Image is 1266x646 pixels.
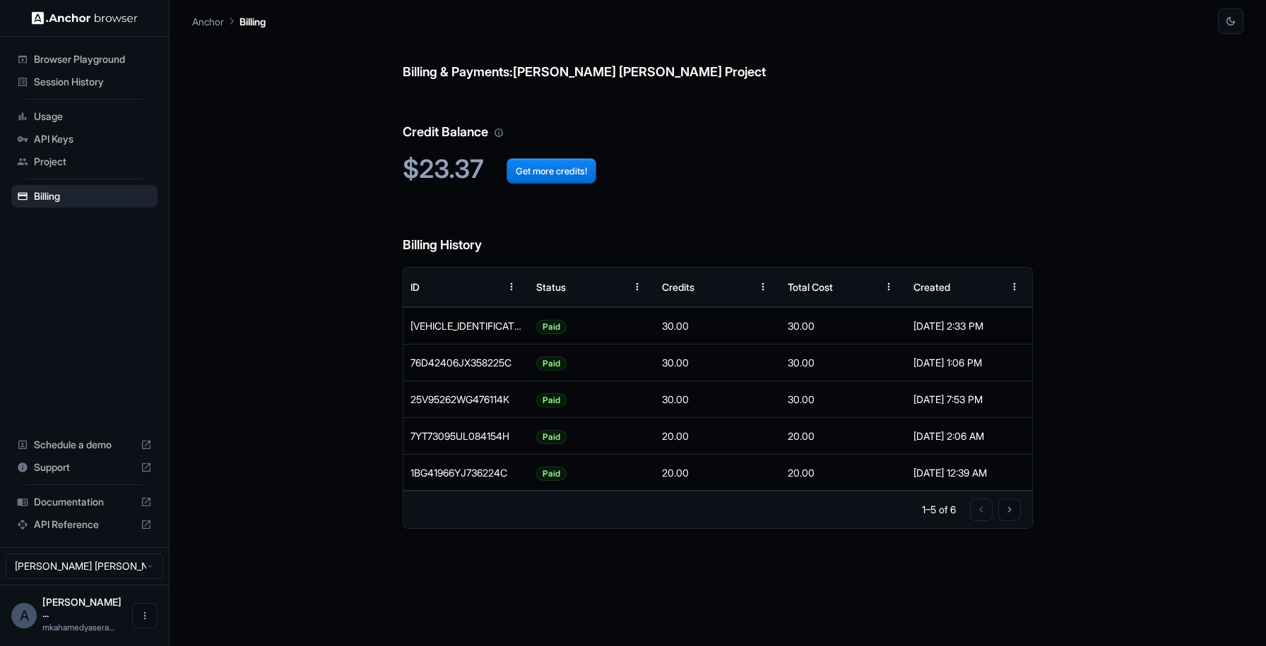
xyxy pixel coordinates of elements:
[599,274,625,299] button: Sort
[851,274,876,299] button: Sort
[34,460,135,474] span: Support
[998,498,1021,521] button: Go to next page
[34,52,152,66] span: Browser Playground
[34,132,152,146] span: API Keys
[403,307,529,344] div: 49U49255TT0702415
[537,345,566,381] span: Paid
[403,344,529,381] div: 76D42406JX358225C
[655,307,781,344] div: 30.00
[34,75,152,89] span: Session History
[1002,274,1027,299] button: Menu
[403,381,529,417] div: 25V95262WG476114K
[781,344,906,381] div: 30.00
[403,417,529,454] div: 7YT73095UL084154H
[34,518,135,532] span: API Reference
[32,11,138,25] img: Anchor Logo
[781,417,906,454] div: 20.00
[499,274,524,299] button: Menu
[507,158,596,184] button: Get more credits!
[625,274,650,299] button: Menu
[537,309,566,345] span: Paid
[537,455,566,491] span: Paid
[11,456,158,479] div: Support
[192,13,266,29] nav: breadcrumb
[655,417,781,454] div: 20.00
[403,454,529,491] div: 1BG41966YJ736224C
[403,207,1034,256] h6: Billing History
[655,454,781,491] div: 20.00
[537,419,566,455] span: Paid
[913,281,950,293] div: Created
[11,513,158,536] div: API Reference
[536,281,566,293] div: Status
[11,105,158,128] div: Usage
[750,274,776,299] button: Menu
[34,109,152,124] span: Usage
[662,281,694,293] div: Credits
[976,274,1002,299] button: Sort
[781,454,906,491] div: 20.00
[34,189,152,203] span: Billing
[34,438,135,452] span: Schedule a demo
[11,71,158,93] div: Session History
[11,48,158,71] div: Browser Playground
[192,14,224,29] p: Anchor
[403,34,1034,83] h6: Billing & Payments: [PERSON_NAME] [PERSON_NAME] Project
[42,596,122,619] span: Ahamed Yaser Arafath MK
[410,281,420,293] div: ID
[913,418,1025,454] div: [DATE] 2:06 AM
[34,495,135,509] span: Documentation
[403,154,1034,184] h2: $23.37
[11,433,158,456] div: Schedule a demo
[537,382,566,418] span: Paid
[922,503,956,517] p: 1–5 of 6
[655,344,781,381] div: 30.00
[239,14,266,29] p: Billing
[913,381,1025,417] div: [DATE] 7:53 PM
[655,381,781,417] div: 30.00
[42,622,115,633] span: mkahamedyaserarafath@gmail.com
[913,345,1025,381] div: [DATE] 1:06 PM
[11,128,158,150] div: API Keys
[913,455,1025,491] div: [DATE] 12:39 AM
[473,274,499,299] button: Sort
[34,155,152,169] span: Project
[781,307,906,344] div: 30.00
[403,94,1034,143] h6: Credit Balance
[11,491,158,513] div: Documentation
[788,281,833,293] div: Total Cost
[11,185,158,208] div: Billing
[11,603,37,628] div: A
[876,274,901,299] button: Menu
[494,128,504,138] svg: Your credit balance will be consumed as you use the API. Visit the usage page to view a breakdown...
[132,603,158,628] button: Open menu
[781,381,906,417] div: 30.00
[725,274,750,299] button: Sort
[913,308,1025,344] div: [DATE] 2:33 PM
[11,150,158,173] div: Project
